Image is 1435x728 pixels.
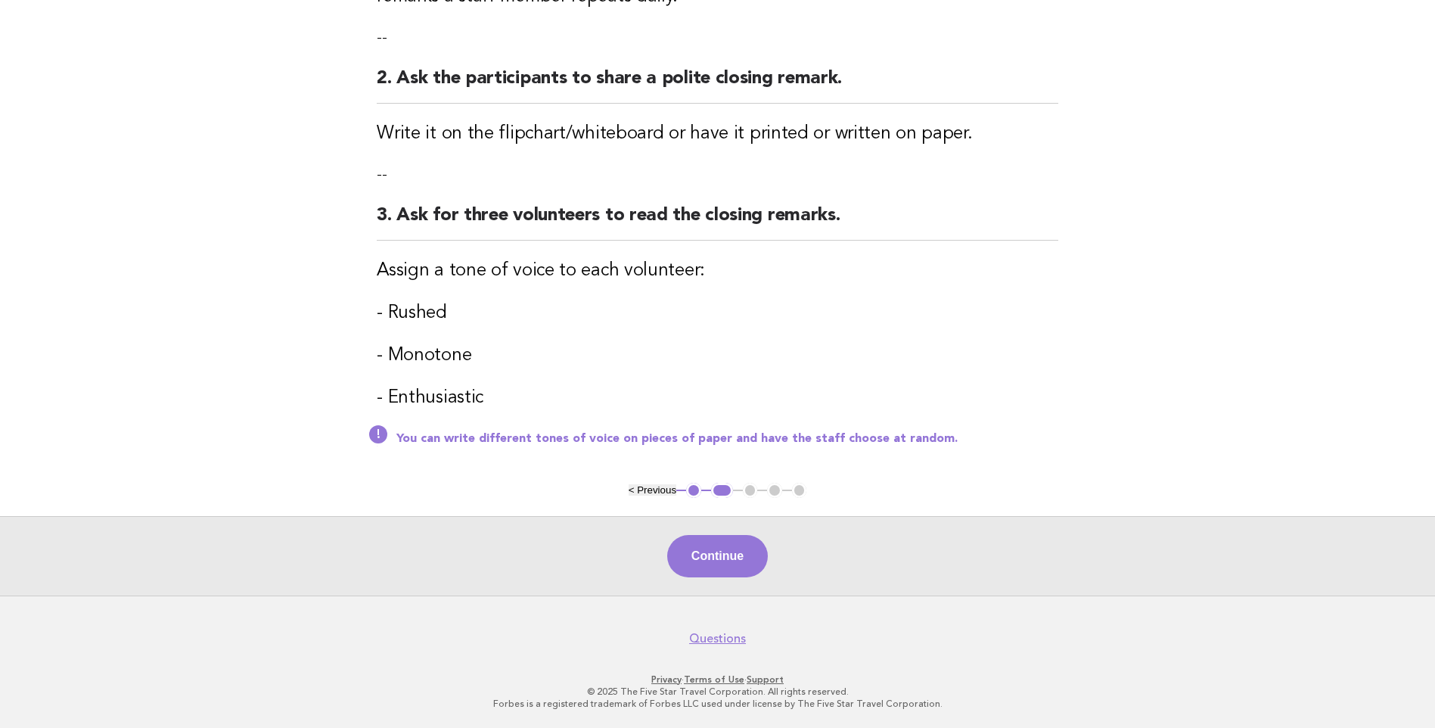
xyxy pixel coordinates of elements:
p: Forbes is a registered trademark of Forbes LLC used under license by The Five Star Travel Corpora... [255,698,1181,710]
a: Support [747,674,784,685]
p: You can write different tones of voice on pieces of paper and have the staff choose at random. [396,431,1058,446]
p: -- [377,27,1058,48]
h2: 3. Ask for three volunteers to read the closing remarks. [377,204,1058,241]
button: 1 [686,483,701,498]
button: < Previous [629,484,676,496]
h3: - Enthusiastic [377,386,1058,410]
button: Continue [667,535,768,577]
p: -- [377,164,1058,185]
p: © 2025 The Five Star Travel Corporation. All rights reserved. [255,686,1181,698]
h2: 2. Ask the participants to share a polite closing remark. [377,67,1058,104]
h3: - Rushed [377,301,1058,325]
a: Terms of Use [684,674,744,685]
button: 2 [711,483,733,498]
h3: Assign a tone of voice to each volunteer: [377,259,1058,283]
p: · · [255,674,1181,686]
h3: Write it on the flipchart/whiteboard or have it printed or written on paper. [377,122,1058,146]
h3: - Monotone [377,344,1058,368]
a: Questions [689,631,746,646]
a: Privacy [651,674,682,685]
